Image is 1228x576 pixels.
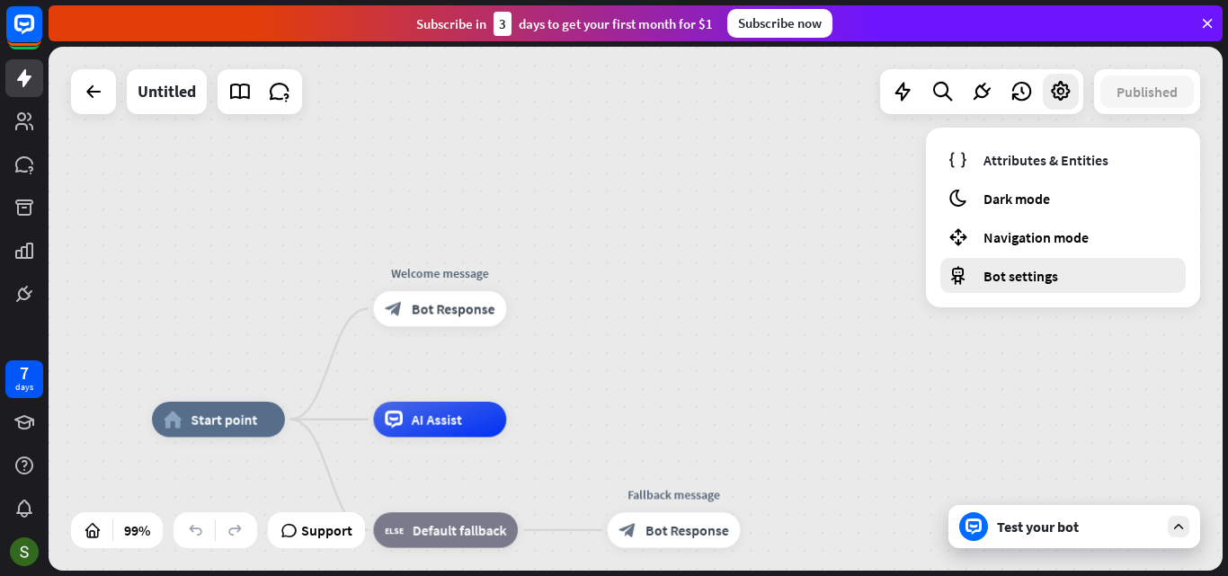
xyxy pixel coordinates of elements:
[14,7,68,61] button: Open LiveChat chat widget
[413,521,506,539] span: Default fallback
[645,521,729,539] span: Bot Response
[948,188,968,208] i: moon
[385,521,404,539] i: block_fallback
[983,151,1108,169] span: Attributes & Entities
[138,69,196,114] div: Untitled
[20,365,29,381] div: 7
[119,516,156,545] div: 99%
[15,381,33,394] div: days
[5,360,43,398] a: 7 days
[360,264,520,282] div: Welcome message
[385,300,403,318] i: block_bot_response
[191,411,257,429] span: Start point
[1100,75,1194,108] button: Published
[983,267,1058,285] span: Bot settings
[997,518,1159,536] div: Test your bot
[983,228,1089,246] span: Navigation mode
[412,411,462,429] span: AI Assist
[940,142,1186,177] a: Attributes & Entities
[301,516,352,545] span: Support
[164,411,182,429] i: home_2
[416,12,713,36] div: Subscribe in days to get your first month for $1
[727,9,832,38] div: Subscribe now
[412,300,495,318] span: Bot Response
[983,190,1050,208] span: Dark mode
[618,521,636,539] i: block_bot_response
[594,486,753,504] div: Fallback message
[494,12,512,36] div: 3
